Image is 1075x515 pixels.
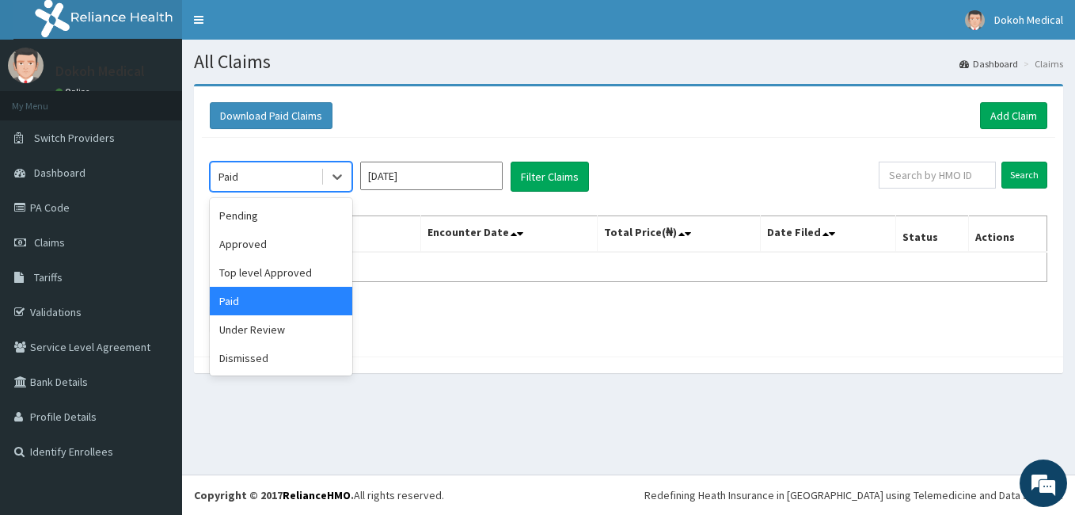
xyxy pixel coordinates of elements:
h1: All Claims [194,51,1063,72]
th: Actions [968,216,1047,253]
div: Top level Approved [210,258,352,287]
div: Redefining Heath Insurance in [GEOGRAPHIC_DATA] using Telemedicine and Data Science! [644,487,1063,503]
li: Claims [1020,57,1063,71]
button: Filter Claims [511,162,589,192]
span: Claims [34,235,65,250]
div: Chat with us now [82,89,266,109]
button: Download Paid Claims [210,102,332,129]
span: We're online! [92,156,218,316]
strong: Copyright © 2017 . [194,488,354,502]
p: Dokoh Medical [55,64,145,78]
input: Select Month and Year [360,162,503,190]
div: Paid [218,169,238,185]
footer: All rights reserved. [182,475,1075,515]
span: Switch Providers [34,131,115,145]
a: Add Claim [980,102,1047,129]
span: Dashboard [34,166,85,180]
div: Minimize live chat window [260,8,298,46]
div: Approved [210,230,352,258]
span: Dokoh Medical [994,13,1063,27]
input: Search [1001,162,1047,189]
input: Search by HMO ID [879,162,996,189]
img: User Image [965,10,985,30]
th: Date Filed [761,216,896,253]
div: Pending [210,201,352,230]
div: Under Review [210,315,352,344]
a: Online [55,86,93,97]
div: Dismissed [210,344,352,372]
a: Dashboard [959,57,1018,71]
img: User Image [8,48,44,83]
div: Paid [210,287,352,315]
span: Tariffs [34,270,63,284]
th: Encounter Date [421,216,598,253]
th: Total Price(₦) [597,216,760,253]
th: Status [895,216,968,253]
textarea: Type your message and hit 'Enter' [8,345,302,401]
a: RelianceHMO [283,488,351,502]
img: d_794563401_company_1708531726252_794563401 [29,79,64,119]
